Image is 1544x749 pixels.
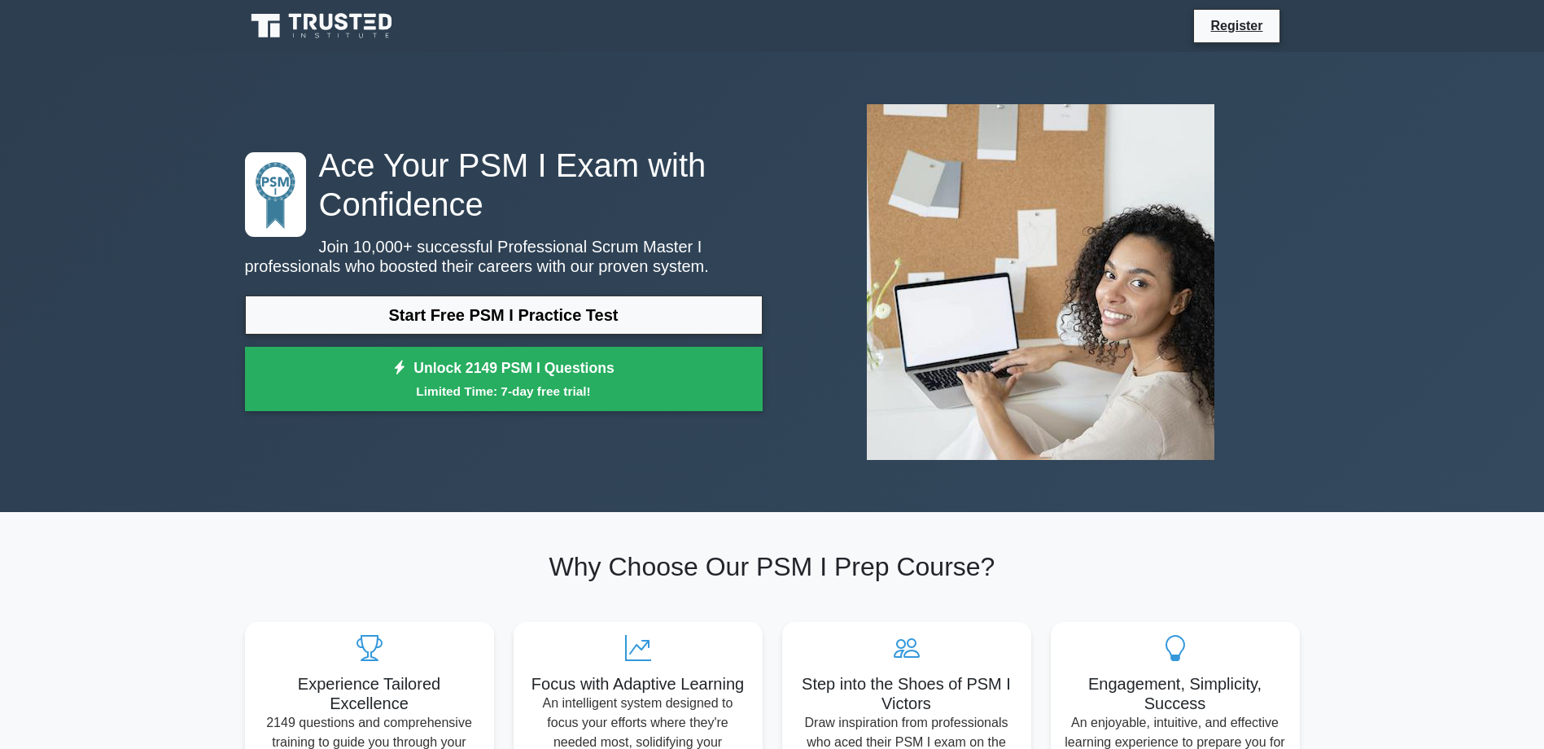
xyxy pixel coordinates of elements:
[245,237,763,276] p: Join 10,000+ successful Professional Scrum Master I professionals who boosted their careers with ...
[265,382,742,401] small: Limited Time: 7-day free trial!
[527,674,750,694] h5: Focus with Adaptive Learning
[245,146,763,224] h1: Ace Your PSM I Exam with Confidence
[258,674,481,713] h5: Experience Tailored Excellence
[245,347,763,412] a: Unlock 2149 PSM I QuestionsLimited Time: 7-day free trial!
[795,674,1018,713] h5: Step into the Shoes of PSM I Victors
[245,296,763,335] a: Start Free PSM I Practice Test
[245,551,1300,582] h2: Why Choose Our PSM I Prep Course?
[1064,674,1287,713] h5: Engagement, Simplicity, Success
[1201,15,1272,36] a: Register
